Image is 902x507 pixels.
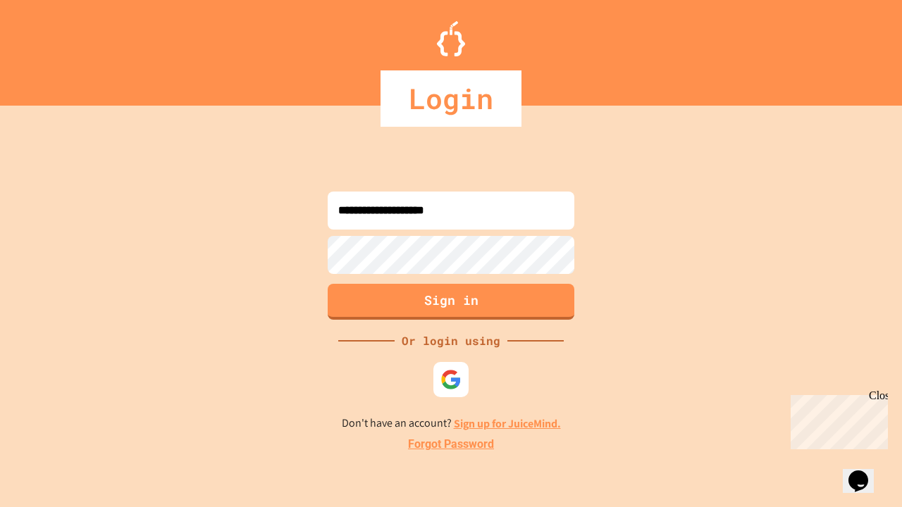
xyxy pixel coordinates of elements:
div: Chat with us now!Close [6,6,97,89]
iframe: chat widget [843,451,888,493]
a: Forgot Password [408,436,494,453]
img: google-icon.svg [440,369,462,390]
img: Logo.svg [437,21,465,56]
button: Sign in [328,284,574,320]
iframe: chat widget [785,389,888,449]
div: Or login using [395,332,507,349]
p: Don't have an account? [342,415,561,432]
a: Sign up for JuiceMind. [454,416,561,431]
div: Login [381,70,521,127]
